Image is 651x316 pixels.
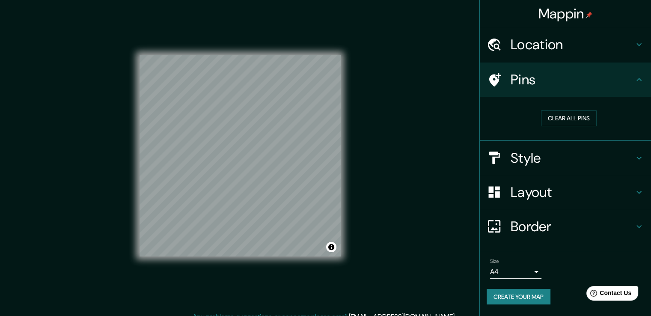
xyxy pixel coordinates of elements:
div: Location [480,27,651,62]
img: pin-icon.png [586,12,592,18]
button: Clear all pins [541,110,597,126]
div: Style [480,141,651,175]
div: Layout [480,175,651,209]
div: A4 [490,265,541,279]
button: Toggle attribution [326,242,336,252]
h4: Location [511,36,634,53]
canvas: Map [140,55,341,256]
h4: Mappin [538,5,593,22]
label: Size [490,257,499,265]
iframe: Help widget launcher [575,283,642,307]
h4: Style [511,149,634,167]
h4: Pins [511,71,634,88]
h4: Border [511,218,634,235]
h4: Layout [511,184,634,201]
button: Create your map [487,289,550,305]
div: Pins [480,63,651,97]
div: Border [480,209,651,244]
